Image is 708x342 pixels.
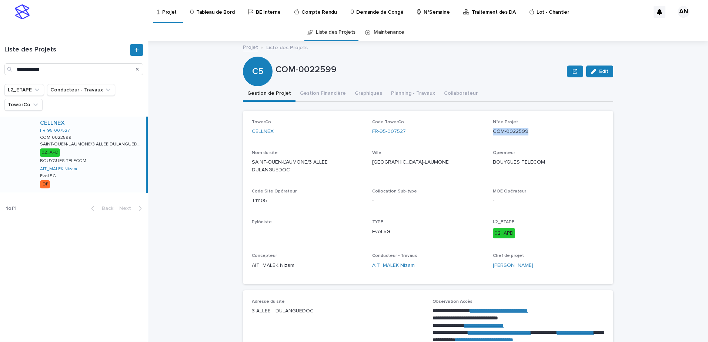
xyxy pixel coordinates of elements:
button: L2_ETAPE [4,84,44,96]
button: Gestion de Projet [243,86,295,102]
span: Back [97,206,113,211]
a: Liste des Projets [316,24,355,41]
a: AIT_MALEK Nizam [372,262,415,269]
p: Evol 5G [372,228,484,236]
p: AIT_MALEK Nizam [252,262,363,269]
img: stacker-logo-s-only.png [15,4,30,19]
span: TowerCo [252,120,271,124]
button: Conducteur - Travaux [47,84,115,96]
span: Ville [372,151,381,155]
p: BOUYGUES TELECOM [493,158,604,166]
p: T11105 [252,197,363,205]
p: COM-0022599 [493,128,604,135]
a: Maintenance [374,24,404,41]
p: Evol 5G [40,174,56,179]
input: Search [4,63,143,75]
p: - [372,197,484,205]
span: Chef de projet [493,254,524,258]
p: COM-0022599 [40,134,73,140]
span: Concepteur [252,254,277,258]
button: Edit [586,66,613,77]
span: MOE Opérateur [493,189,526,194]
p: - [252,228,363,236]
div: 02_APD [493,228,515,239]
a: FR-95-007527 [40,128,70,133]
span: Nom du site [252,151,278,155]
button: TowerCo [4,99,43,111]
span: Code Site Opérateur [252,189,297,194]
button: Back [85,205,116,212]
span: Adresse du site [252,299,285,304]
span: Conducteur - Travaux [372,254,417,258]
span: N°de Projet [493,120,518,124]
p: SAINT-OUEN-L'AUMONE/3 ALLEE DULANGUEDOC [40,140,144,147]
a: Projet [243,43,258,51]
button: Planning - Travaux [387,86,440,102]
div: IDF [40,180,50,188]
button: Next [116,205,148,212]
div: C5 [243,36,273,77]
span: TYPE [372,220,383,224]
a: [PERSON_NAME] [493,262,533,269]
a: FR-95-007527 [372,128,406,135]
p: SAINT-OUEN-L'AUMONE/3 ALLEE DULANGUEDOC [252,158,363,174]
span: L2_ETAPE [493,220,514,224]
div: AN [678,6,689,18]
span: Next [119,206,136,211]
p: BOUYGUES TELECOM [40,158,86,164]
p: [GEOGRAPHIC_DATA]-L'AUMONE [372,158,484,166]
p: - [493,197,604,205]
p: Liste des Projets [266,43,308,51]
button: Graphiques [350,86,387,102]
span: Edit [599,69,608,74]
p: 3 ALLEE DULANGUEDOC [252,307,424,315]
a: CELLNEX [252,128,274,135]
button: Collaborateur [440,86,482,102]
button: Gestion Financière [295,86,350,102]
p: COM-0022599 [275,64,564,75]
span: Code TowerCo [372,120,404,124]
a: AIT_MALEK Nizam [40,167,77,172]
a: CELLNEX [40,120,65,127]
div: 02_APD [40,148,60,157]
span: Collocation Sub-type [372,189,417,194]
span: Opérateur [493,151,515,155]
span: Pylôniste [252,220,272,224]
span: Observation Accès [433,299,472,304]
h1: Liste des Projets [4,46,128,54]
